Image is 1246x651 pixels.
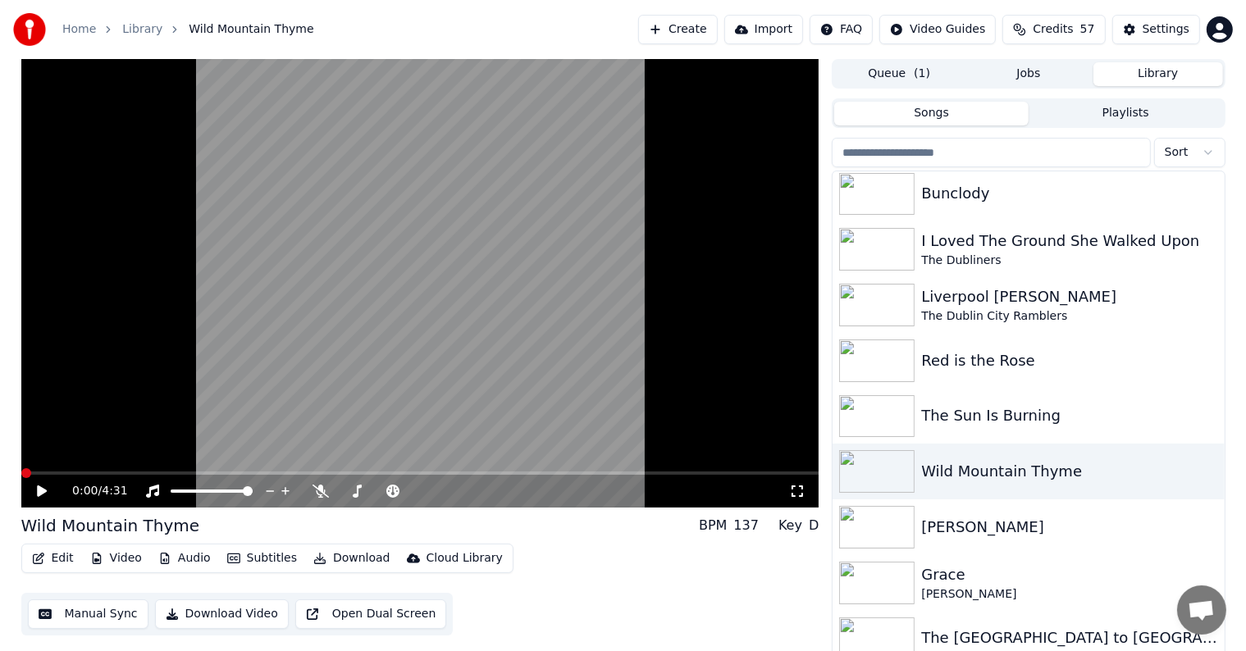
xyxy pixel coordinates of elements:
[921,308,1217,325] div: The Dublin City Ramblers
[1002,15,1105,44] button: Credits57
[295,599,447,629] button: Open Dual Screen
[921,253,1217,269] div: The Dubliners
[964,62,1093,86] button: Jobs
[1177,585,1226,635] a: Open chat
[21,514,200,537] div: Wild Mountain Thyme
[921,182,1217,205] div: Bunclody
[1112,15,1200,44] button: Settings
[724,15,803,44] button: Import
[638,15,718,44] button: Create
[914,66,930,82] span: ( 1 )
[1080,21,1095,38] span: 57
[28,599,148,629] button: Manual Sync
[62,21,314,38] nav: breadcrumb
[921,516,1217,539] div: [PERSON_NAME]
[921,404,1217,427] div: The Sun Is Burning
[834,102,1029,125] button: Songs
[1033,21,1073,38] span: Credits
[809,516,819,535] div: D
[921,460,1217,483] div: Wild Mountain Thyme
[1143,21,1189,38] div: Settings
[1029,102,1223,125] button: Playlists
[733,516,759,535] div: 137
[13,13,46,46] img: youka
[921,285,1217,308] div: Liverpool [PERSON_NAME]
[1165,144,1189,161] span: Sort
[879,15,996,44] button: Video Guides
[427,550,503,567] div: Cloud Library
[102,483,127,499] span: 4:31
[72,483,98,499] span: 0:00
[778,516,802,535] div: Key
[921,586,1217,603] div: [PERSON_NAME]
[155,599,289,629] button: Download Video
[810,15,873,44] button: FAQ
[921,230,1217,253] div: I Loved The Ground She Walked Upon
[921,626,1217,649] div: The [GEOGRAPHIC_DATA] to [GEOGRAPHIC_DATA]
[72,483,112,499] div: /
[921,349,1217,372] div: Red is the Rose
[221,547,304,570] button: Subtitles
[834,62,964,86] button: Queue
[189,21,313,38] span: Wild Mountain Thyme
[122,21,162,38] a: Library
[62,21,96,38] a: Home
[307,547,397,570] button: Download
[84,547,148,570] button: Video
[25,547,80,570] button: Edit
[152,547,217,570] button: Audio
[699,516,727,535] div: BPM
[1093,62,1223,86] button: Library
[921,563,1217,586] div: Grace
